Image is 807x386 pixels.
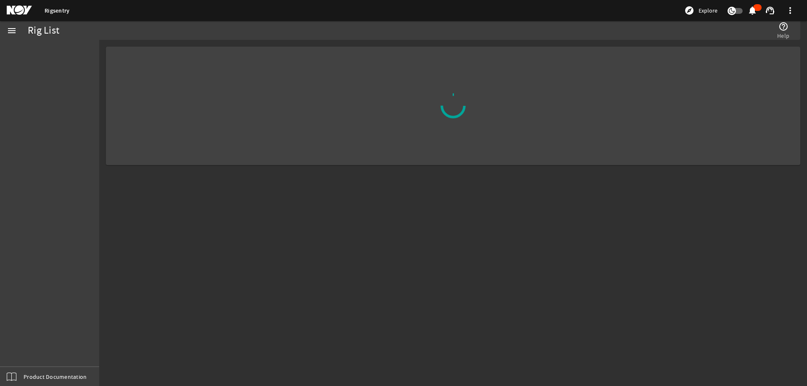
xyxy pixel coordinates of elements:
mat-icon: menu [7,26,17,36]
span: Explore [699,6,717,15]
mat-icon: support_agent [765,5,775,16]
span: Help [777,32,789,40]
mat-icon: explore [684,5,694,16]
button: more_vert [780,0,800,21]
button: Explore [681,4,721,17]
div: Rig List [28,26,59,35]
span: Product Documentation [24,373,87,381]
a: Rigsentry [45,7,69,15]
mat-icon: help_outline [778,21,789,32]
mat-icon: notifications [747,5,757,16]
